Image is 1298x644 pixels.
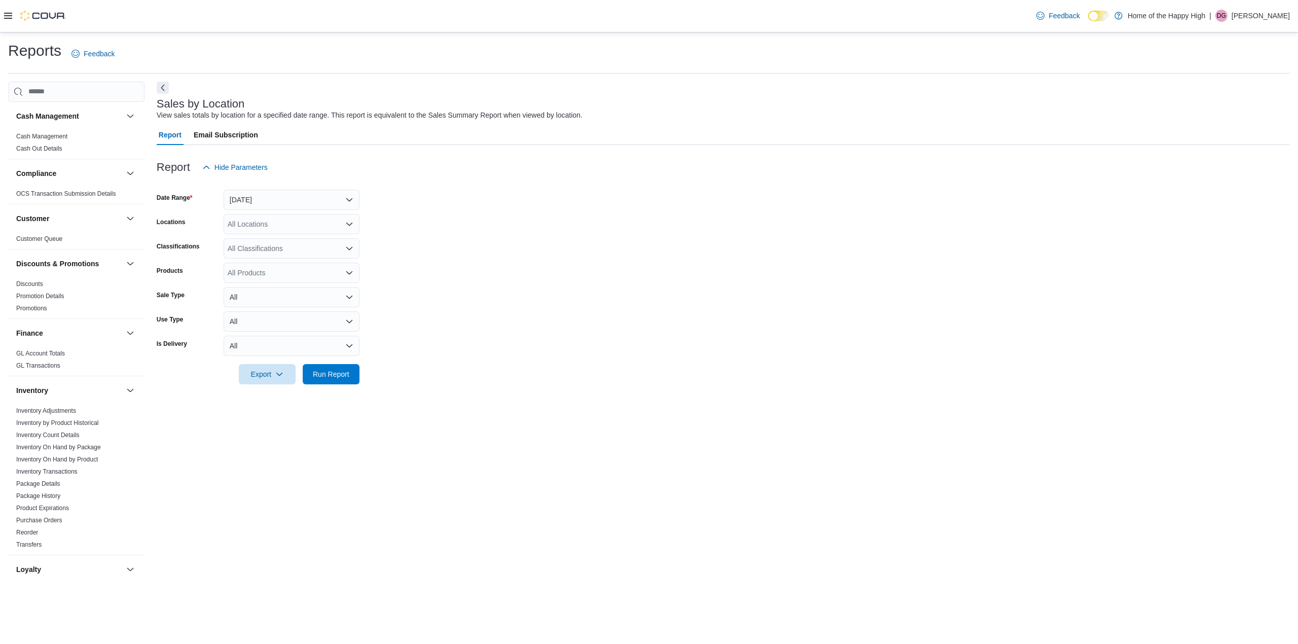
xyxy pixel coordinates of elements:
div: Discounts & Promotions [8,278,145,318]
div: Cash Management [8,130,145,159]
a: Inventory by Product Historical [16,419,99,426]
button: [DATE] [224,190,359,210]
span: Purchase Orders [16,516,62,524]
h3: Discounts & Promotions [16,259,99,269]
a: Package History [16,492,60,499]
span: Transfers [16,541,42,549]
input: Dark Mode [1088,11,1109,21]
button: Export [239,364,296,384]
label: Is Delivery [157,340,187,348]
button: All [224,311,359,332]
a: Cash Management [16,133,67,140]
a: Reorder [16,529,38,536]
span: GL Account Totals [16,349,65,357]
h3: Report [157,161,190,173]
a: Feedback [67,44,119,64]
span: GL Transactions [16,362,60,370]
h3: Compliance [16,168,56,178]
label: Use Type [157,315,183,324]
div: Inventory [8,405,145,555]
a: Customer Queue [16,235,62,242]
span: Package Details [16,480,60,488]
span: Inventory Adjustments [16,407,76,415]
span: Cash Management [16,132,67,140]
button: Open list of options [345,220,353,228]
span: Feedback [1049,11,1079,21]
button: Loyalty [16,564,122,575]
a: Transfers [16,541,42,548]
span: Export [245,364,290,384]
a: Cash Out Details [16,145,62,152]
span: OCS Transaction Submission Details [16,190,116,198]
button: Discounts & Promotions [124,258,136,270]
span: Dark Mode [1088,21,1089,22]
button: All [224,336,359,356]
div: Finance [8,347,145,376]
button: Inventory [124,384,136,397]
a: Inventory Count Details [16,432,80,439]
span: Inventory by Product Historical [16,419,99,427]
a: GL Account Totals [16,350,65,357]
p: | [1209,10,1211,22]
h3: Inventory [16,385,48,396]
button: Hide Parameters [198,157,272,177]
a: Inventory On Hand by Product [16,456,98,463]
label: Products [157,267,183,275]
div: Compliance [8,188,145,204]
span: Cash Out Details [16,145,62,153]
a: Purchase Orders [16,517,62,524]
button: Cash Management [16,111,122,121]
span: Promotions [16,304,47,312]
span: Report [159,125,182,145]
label: Locations [157,218,186,226]
label: Date Range [157,194,193,202]
a: Discounts [16,280,43,288]
span: Run Report [313,369,349,379]
a: Product Expirations [16,505,69,512]
button: Customer [124,212,136,225]
button: Next [157,82,169,94]
a: Package Details [16,480,60,487]
button: Inventory [16,385,122,396]
div: Deena Gaudreau [1215,10,1228,22]
p: Home of the Happy High [1128,10,1205,22]
span: Email Subscription [194,125,258,145]
a: Inventory Adjustments [16,407,76,414]
h3: Finance [16,328,43,338]
h3: Sales by Location [157,98,245,110]
span: Reorder [16,528,38,536]
h3: Cash Management [16,111,79,121]
div: Loyalty [8,584,145,612]
a: Inventory On Hand by Package [16,444,101,451]
button: Finance [16,328,122,338]
h3: Customer [16,213,49,224]
span: Hide Parameters [214,162,268,172]
div: View sales totals by location for a specified date range. This report is equivalent to the Sales ... [157,110,583,121]
h3: Loyalty [16,564,41,575]
span: Promotion Details [16,292,64,300]
a: Promotions [16,305,47,312]
span: Inventory On Hand by Package [16,443,101,451]
a: Promotion Details [16,293,64,300]
span: Inventory Transactions [16,468,78,476]
button: Customer [16,213,122,224]
button: Loyalty [124,563,136,576]
button: All [224,287,359,307]
h1: Reports [8,41,61,61]
label: Sale Type [157,291,185,299]
div: Customer [8,233,145,249]
a: Feedback [1032,6,1084,26]
button: Cash Management [124,110,136,122]
p: [PERSON_NAME] [1232,10,1290,22]
button: Discounts & Promotions [16,259,122,269]
span: Inventory Count Details [16,431,80,439]
span: Customer Queue [16,235,62,243]
a: OCS Transaction Submission Details [16,190,116,197]
span: Feedback [84,49,115,59]
button: Run Report [303,364,359,384]
button: Open list of options [345,269,353,277]
button: Compliance [16,168,122,178]
span: Package History [16,492,60,500]
label: Classifications [157,242,200,251]
button: Open list of options [345,244,353,253]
